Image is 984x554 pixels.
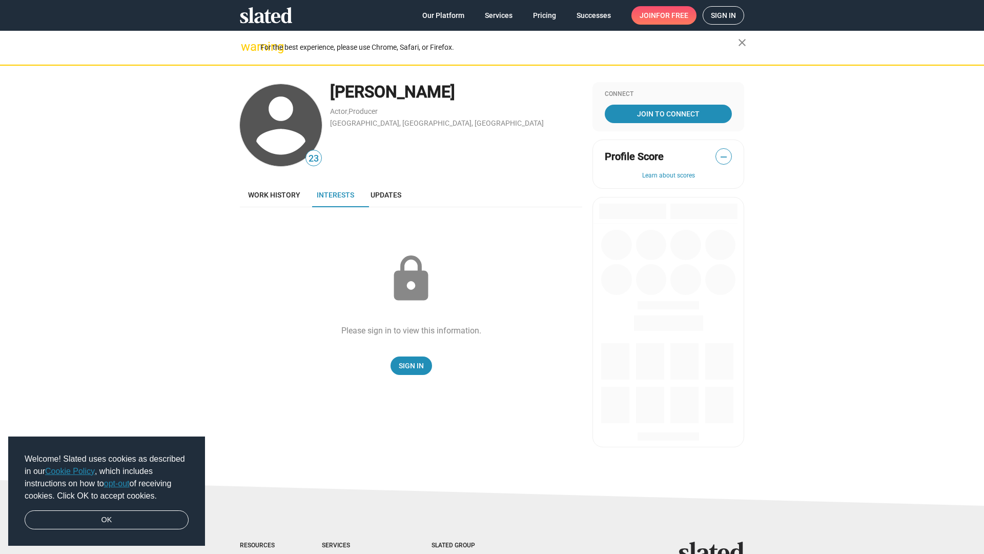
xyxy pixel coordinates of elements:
a: Updates [362,183,409,207]
a: Services [477,6,521,25]
a: Sign in [703,6,744,25]
span: Work history [248,191,300,199]
span: 23 [306,152,321,166]
a: Actor [330,107,347,115]
div: Slated Group [432,542,501,550]
span: Successes [577,6,611,25]
a: Our Platform [414,6,473,25]
a: Joinfor free [631,6,696,25]
span: — [716,150,731,164]
div: Please sign in to view this information. [341,325,481,336]
a: Interests [309,183,362,207]
span: Join [640,6,688,25]
span: Our Platform [422,6,464,25]
span: Updates [371,191,401,199]
div: [PERSON_NAME] [330,81,582,103]
span: Sign In [399,357,424,375]
a: [GEOGRAPHIC_DATA], [GEOGRAPHIC_DATA], [GEOGRAPHIC_DATA] [330,119,544,127]
a: opt-out [104,479,130,488]
span: Services [485,6,512,25]
a: Sign In [391,357,432,375]
div: For the best experience, please use Chrome, Safari, or Firefox. [260,41,738,54]
a: Work history [240,183,309,207]
span: for free [656,6,688,25]
span: Interests [317,191,354,199]
div: Resources [240,542,281,550]
div: Connect [605,90,732,98]
a: Join To Connect [605,105,732,123]
span: Pricing [533,6,556,25]
a: dismiss cookie message [25,510,189,530]
a: Successes [568,6,619,25]
div: Services [322,542,391,550]
span: Profile Score [605,150,664,164]
span: Join To Connect [607,105,730,123]
button: Learn about scores [605,172,732,180]
mat-icon: warning [241,41,253,53]
a: Producer [348,107,378,115]
span: Welcome! Slated uses cookies as described in our , which includes instructions on how to of recei... [25,453,189,502]
div: cookieconsent [8,437,205,546]
span: , [347,109,348,115]
span: Sign in [711,7,736,24]
a: Cookie Policy [45,467,95,476]
a: Pricing [525,6,564,25]
mat-icon: close [736,36,748,49]
mat-icon: lock [385,253,437,305]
